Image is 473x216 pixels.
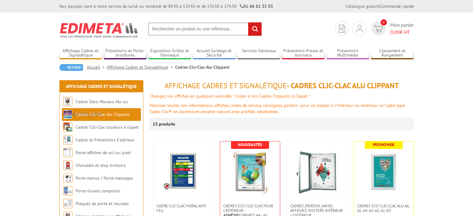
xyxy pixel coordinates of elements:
a: Services Généraux [237,48,280,58]
a: Cadres Clic-Clac couleurs à clapet [76,124,139,130]
strong: 01 46 81 33 03 [240,3,273,9]
span: Cadre CLIC CLAC Mural ANTI-FEU [156,204,210,213]
img: Edimeta [59,19,139,42]
font: Valoriser toutes vos informations, affiches, notes de service, consignes, posters pour un emploi ... [150,103,405,114]
h1: - Cadres Clic-Clac Alu Clippant [150,82,414,90]
a: Affichage Cadres et Signalétique [107,64,175,70]
a: Classement et Rangement [371,48,414,58]
a: Cadres Deco Muraux Alu ou [GEOGRAPHIC_DATA] [63,99,128,117]
img: devis rapide [374,25,383,32]
p: 13 produits [153,118,176,130]
b: Promoweb [373,142,394,147]
a: Présentoirs Presse et Journaux [282,48,325,58]
a: Cadres Clic-Clac Alu Clippant [76,112,130,117]
img: Cadres vitrines affiches-posters intérieur / extérieur [295,151,339,194]
a: Commande rapide [380,3,414,9]
div: | [345,3,414,9]
img: Porte-affiches de sol sur pied [63,148,72,157]
b: Nouveautés [238,142,262,147]
span: Affichage Cadres et Signalétique [165,81,287,90]
a: Affichage Cadres et Signalétique [59,48,102,58]
a: Affichage Cadres et Signalétique [66,84,137,89]
img: Cadres Eco Clic-Clac alu A6, A5, A4, A3, A2, A1, B2 [362,151,406,194]
a: Cadres Eco Clic-Clac alu A6, A5, A4, A3, A2, A1, B2 [354,204,414,213]
font: Changez vos affiches en quelques secondes ! Grâce à nos Cadres Clippants à Clapet ! [150,93,310,99]
a: Porte-visuels comptoirs [76,188,120,194]
img: Cadres Eco Clic-Clac pour l'intérieur - <strong>Adhésif</strong> formats A4 - A3 [228,151,272,194]
span: 0,00 [390,29,400,35]
a: Plaques de porte et murales [76,201,129,206]
a: devis rapide 0 Mon panier 0,00€ HT [370,21,414,36]
a: Présentoirs Multimédia [327,48,369,58]
img: Cadres Deco Muraux Alu ou Bois [63,97,72,106]
span: Mon panier [390,21,414,36]
img: devis rapide [356,25,363,32]
a: Porte-affiches de sol sur pied [76,150,130,155]
a: Présentoirs et Porte-brochures [104,48,147,58]
a: Catalogue gratuit [345,3,379,9]
a: Cadre CLIC CLAC Mural ANTI-FEU [153,204,213,213]
a: Retour [59,64,83,71]
img: Porte-visuels comptoirs [63,186,72,195]
input: rechercher [248,22,262,36]
img: Porte-menus / Porte-messages [63,173,72,183]
img: Cadres Clic-Clac couleurs à clapet [63,122,72,132]
img: Plaques de porte et murales [63,199,72,208]
img: Cadre CLIC CLAC Mural ANTI-FEU [163,151,203,191]
a: Accueil [87,64,107,70]
span: € HT [390,29,414,36]
img: Chevalets et stop trottoirs [63,161,72,170]
a: Chevalets et stop trottoirs [76,163,126,168]
img: Cadres et Présentoirs Extérieur [63,135,72,145]
span: 0 [381,19,387,25]
a: Porte-menus / Porte-messages [76,175,133,181]
div: Nos équipes sont à votre service du lundi au vendredi de 8h30 à 12h30 et de 13h30 à 17h30 [59,3,273,9]
span: Cadres Eco Clic-Clac alu A6, A5, A4, A3, A2, A1, B2 [357,204,410,213]
input: Rechercher un produit ou une référence... [148,22,262,36]
a: Exposition Grilles et Panneaux [148,48,191,58]
li: Cadres Clic-Clac Alu Clippant [175,64,230,70]
a: Accueil Guidage et Sécurité [193,48,236,58]
img: devis rapide [339,25,345,33]
a: Cadres et Présentoirs Extérieur [76,137,134,143]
